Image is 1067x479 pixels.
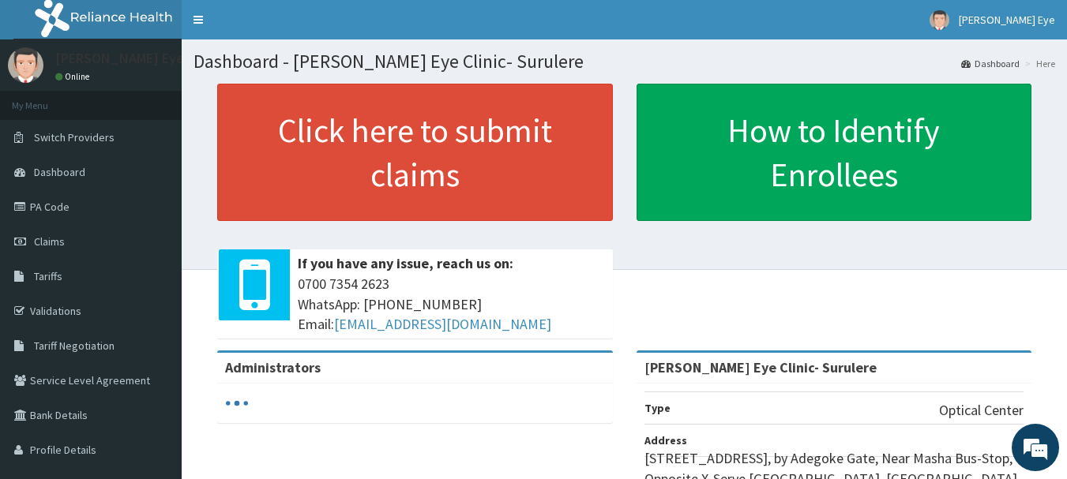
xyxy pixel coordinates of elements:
[959,13,1055,27] span: [PERSON_NAME] Eye
[217,84,613,221] a: Click here to submit claims
[1021,57,1055,70] li: Here
[55,71,93,82] a: Online
[34,339,115,353] span: Tariff Negotiation
[930,10,949,30] img: User Image
[55,51,184,65] p: [PERSON_NAME] Eye
[298,254,513,272] b: If you have any issue, reach us on:
[644,401,671,415] b: Type
[939,400,1024,421] p: Optical Center
[334,315,551,333] a: [EMAIL_ADDRESS][DOMAIN_NAME]
[34,234,65,249] span: Claims
[34,269,62,283] span: Tariffs
[644,433,687,447] b: Address
[34,130,115,144] span: Switch Providers
[8,47,43,83] img: User Image
[193,51,1055,72] h1: Dashboard - [PERSON_NAME] Eye Clinic- Surulere
[298,274,605,335] span: 0700 7354 2623 WhatsApp: [PHONE_NUMBER] Email:
[225,358,321,376] b: Administrators
[34,165,85,179] span: Dashboard
[644,358,877,376] strong: [PERSON_NAME] Eye Clinic- Surulere
[225,391,249,415] svg: audio-loading
[961,57,1020,70] a: Dashboard
[637,84,1032,221] a: How to Identify Enrollees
